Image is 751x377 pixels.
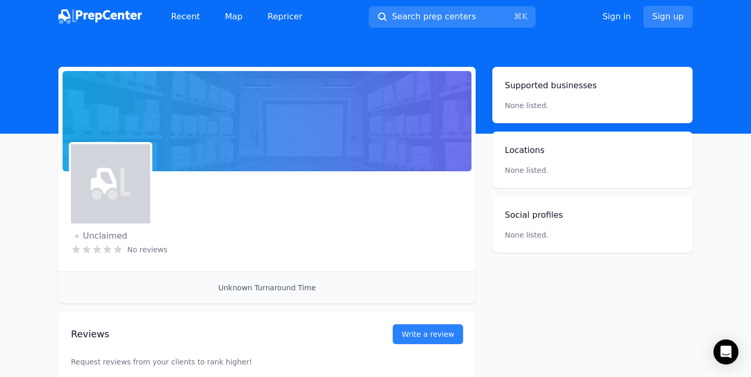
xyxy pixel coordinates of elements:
[505,79,680,92] h2: Supported businesses
[91,164,130,204] img: icon-light.svg
[218,284,316,292] span: Unknown Turnaround Time
[514,11,522,21] kbd: ⌘
[505,165,680,175] p: None listed.
[505,209,680,221] h2: Social profiles
[522,11,528,21] kbd: K
[216,6,251,27] a: Map
[58,9,142,24] img: PrepCenter
[713,339,738,364] div: Open Intercom Messenger
[163,6,208,27] a: Recent
[505,144,680,157] h2: Locations
[505,230,549,240] p: None listed.
[644,6,693,28] a: Sign up
[259,6,311,27] a: Repricer
[602,10,631,23] a: Sign in
[392,10,476,23] span: Search prep centers
[71,327,359,341] h2: Reviews
[127,244,167,255] span: No reviews
[369,6,536,28] button: Search prep centers⌘K
[505,100,549,111] p: None listed.
[393,324,463,344] a: Write a review
[75,230,127,242] span: Unclaimed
